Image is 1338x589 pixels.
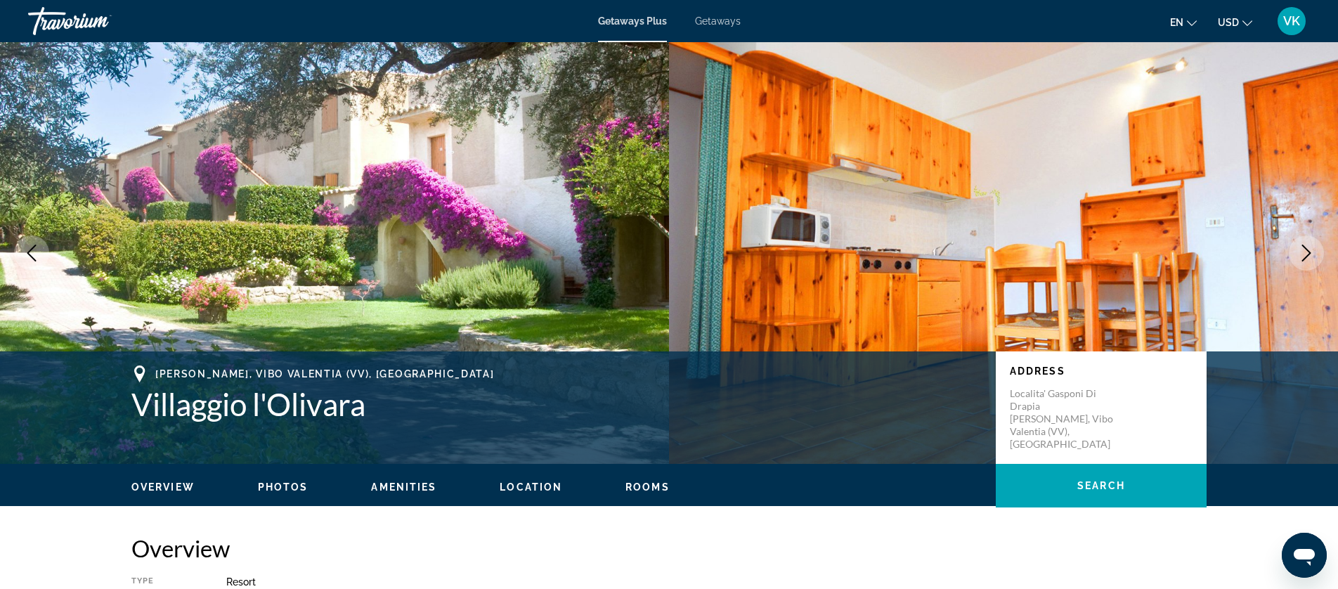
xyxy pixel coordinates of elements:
div: Resort [226,576,1207,588]
a: Getaways Plus [598,15,667,27]
h2: Overview [131,534,1207,562]
button: Rooms [625,481,670,493]
a: Travorium [28,3,169,39]
button: Change language [1170,12,1197,32]
button: Previous image [14,235,49,271]
span: [PERSON_NAME], Vibo Valentia (VV), [GEOGRAPHIC_DATA] [155,368,494,380]
button: User Menu [1273,6,1310,36]
h1: Villaggio l'Olivara [131,386,982,422]
span: VK [1283,14,1300,28]
span: USD [1218,17,1239,28]
button: Overview [131,481,195,493]
button: Search [996,464,1207,507]
span: Search [1077,480,1125,491]
button: Amenities [371,481,436,493]
button: Change currency [1218,12,1252,32]
button: Photos [258,481,308,493]
a: Getaways [695,15,741,27]
iframe: Button to launch messaging window [1282,533,1327,578]
p: Localita' Gasponi di Drapia [PERSON_NAME], Vibo Valentia (VV), [GEOGRAPHIC_DATA] [1010,387,1122,451]
span: en [1170,17,1183,28]
button: Location [500,481,562,493]
p: Address [1010,365,1193,377]
div: Type [131,576,191,588]
button: Next image [1289,235,1324,271]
